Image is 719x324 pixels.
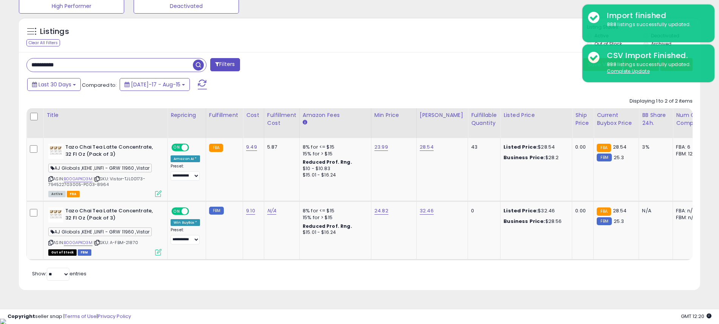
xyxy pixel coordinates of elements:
div: 15% for > $15 [303,214,365,221]
div: Amazon Fees [303,111,368,119]
span: FBM [78,249,91,256]
div: FBA: 6 [676,144,701,150]
span: [DATE]-17 - Aug-15 [131,81,180,88]
span: 2025-09-15 12:20 GMT [681,313,711,320]
div: Win BuyBox * [171,219,200,226]
span: 28.54 [613,143,627,150]
b: Listed Price: [503,143,538,150]
div: 3% [642,144,667,150]
button: [DATE]-17 - Aug-15 [120,78,190,91]
span: 25.3 [614,154,624,161]
div: $28.56 [503,218,566,225]
div: Import finished [601,10,709,21]
small: FBA [597,207,611,216]
strong: Copyright [8,313,35,320]
span: All listings currently available for purchase on Amazon [48,191,66,197]
b: Reduced Prof. Rng. [303,159,352,165]
div: 0.00 [575,144,588,150]
span: | SKU: A-FBM-21870 [94,240,138,246]
div: FBM: n/a [676,214,701,221]
div: Min Price [374,111,413,119]
button: Filters [210,58,240,71]
b: Listed Price: [503,207,538,214]
div: $15.01 - $16.24 [303,172,365,178]
b: Reduced Prof. Rng. [303,223,352,229]
a: B00GAPKO3M [64,176,92,182]
div: ASIN: [48,144,162,196]
b: Tazo Chai Tea Latte Concentrate, 32 Fl Oz (Pack of 3) [65,207,157,223]
a: Terms of Use [65,313,97,320]
b: Business Price: [503,218,545,225]
label: Archived [651,41,671,47]
div: N/A [642,207,667,214]
div: 0.00 [575,207,588,214]
a: 9.49 [246,143,257,151]
span: ON [172,144,182,151]
span: Compared to: [82,81,117,89]
div: Fulfillment Cost [267,111,296,127]
div: Displaying 1 to 2 of 2 items [630,98,693,105]
div: $28.2 [503,154,566,161]
span: OFF [188,144,200,151]
div: $32.46 [503,207,566,214]
div: FBA: n/a [676,207,701,214]
div: 15% for > $15 [303,150,365,157]
span: Show: entries [32,270,86,277]
div: Fulfillable Quantity [471,111,497,127]
a: N/A [267,207,276,215]
div: Repricing [171,111,203,119]
span: AJ Globals ,KEHE ,UNFI - GRW 11960 ,Vistar [48,227,152,236]
span: | SKU: Vistar-TJL00173-794522703005-P003-8964 [48,176,145,187]
a: 32.46 [420,207,434,215]
div: 888 listings successfully updated. [601,21,709,28]
div: Amazon AI * [171,155,200,162]
span: AJ Globals ,KEHE ,UNFI - GRW 11960 ,Vistar [48,164,152,172]
button: Last 30 Days [27,78,81,91]
div: $10 - $10.83 [303,166,365,172]
div: $15.01 - $16.24 [303,229,365,236]
a: Privacy Policy [98,313,131,320]
a: 28.54 [420,143,434,151]
span: ON [172,208,182,215]
span: OFF [188,208,200,215]
div: $28.54 [503,144,566,150]
div: [PERSON_NAME] [420,111,465,119]
label: Out of Stock [594,41,622,47]
div: Preset: [171,164,200,181]
div: Clear All Filters [26,39,60,46]
span: All listings that are currently out of stock and unavailable for purchase on Amazon [48,249,77,256]
a: B00GAPKO3M [64,240,92,246]
h5: Listings [40,26,69,37]
div: Cost [246,111,261,119]
div: 8% for <= $15 [303,207,365,214]
div: BB Share 24h. [642,111,670,127]
a: 24.82 [374,207,388,215]
div: seller snap | | [8,313,131,320]
div: 5.87 [267,144,294,150]
small: FBM [597,154,611,161]
small: FBA [209,144,223,152]
div: ASIN: [48,207,162,255]
span: 25.3 [614,218,624,225]
a: 9.10 [246,207,255,215]
div: 888 listings successfully updated. [601,61,709,75]
small: FBM [209,207,224,215]
div: 8% for <= $15 [303,144,365,150]
div: Current Buybox Price [597,111,636,127]
div: 0 [471,207,494,214]
div: Fulfillment [209,111,240,119]
u: Complete Update [607,68,650,74]
a: 23.99 [374,143,388,151]
div: Ship Price [575,111,590,127]
div: 43 [471,144,494,150]
small: FBM [597,217,611,225]
span: FBA [67,191,80,197]
div: Title [46,111,164,119]
small: Amazon Fees. [303,119,307,126]
img: 4182QsweIgL._SL40_.jpg [48,144,63,159]
div: Num of Comp. [676,111,704,127]
span: Last 30 Days [38,81,71,88]
small: FBA [597,144,611,152]
div: Preset: [171,227,200,244]
b: Tazo Chai Tea Latte Concentrate, 32 Fl Oz (Pack of 3) [65,144,157,160]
